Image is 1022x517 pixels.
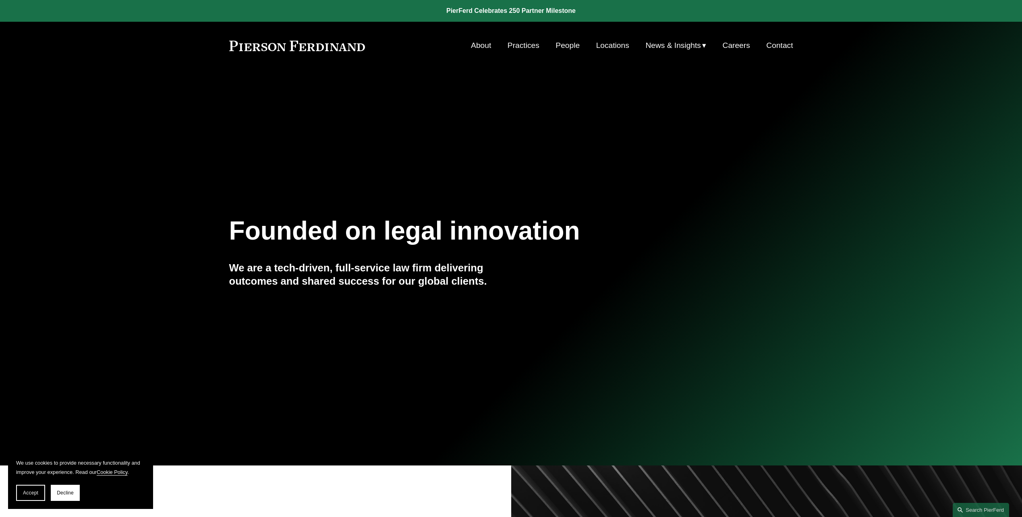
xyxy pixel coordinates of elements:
[766,38,793,53] a: Contact
[23,490,38,496] span: Accept
[229,261,511,287] h4: We are a tech-driven, full-service law firm delivering outcomes and shared success for our global...
[229,216,699,246] h1: Founded on legal innovation
[471,38,491,53] a: About
[508,38,539,53] a: Practices
[556,38,580,53] a: People
[645,38,706,53] a: folder dropdown
[723,38,750,53] a: Careers
[16,458,145,477] p: We use cookies to provide necessary functionality and improve your experience. Read our .
[953,503,1009,517] a: Search this site
[51,485,80,501] button: Decline
[57,490,74,496] span: Decline
[645,39,701,53] span: News & Insights
[97,469,128,475] a: Cookie Policy
[16,485,45,501] button: Accept
[8,450,153,509] section: Cookie banner
[596,38,629,53] a: Locations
